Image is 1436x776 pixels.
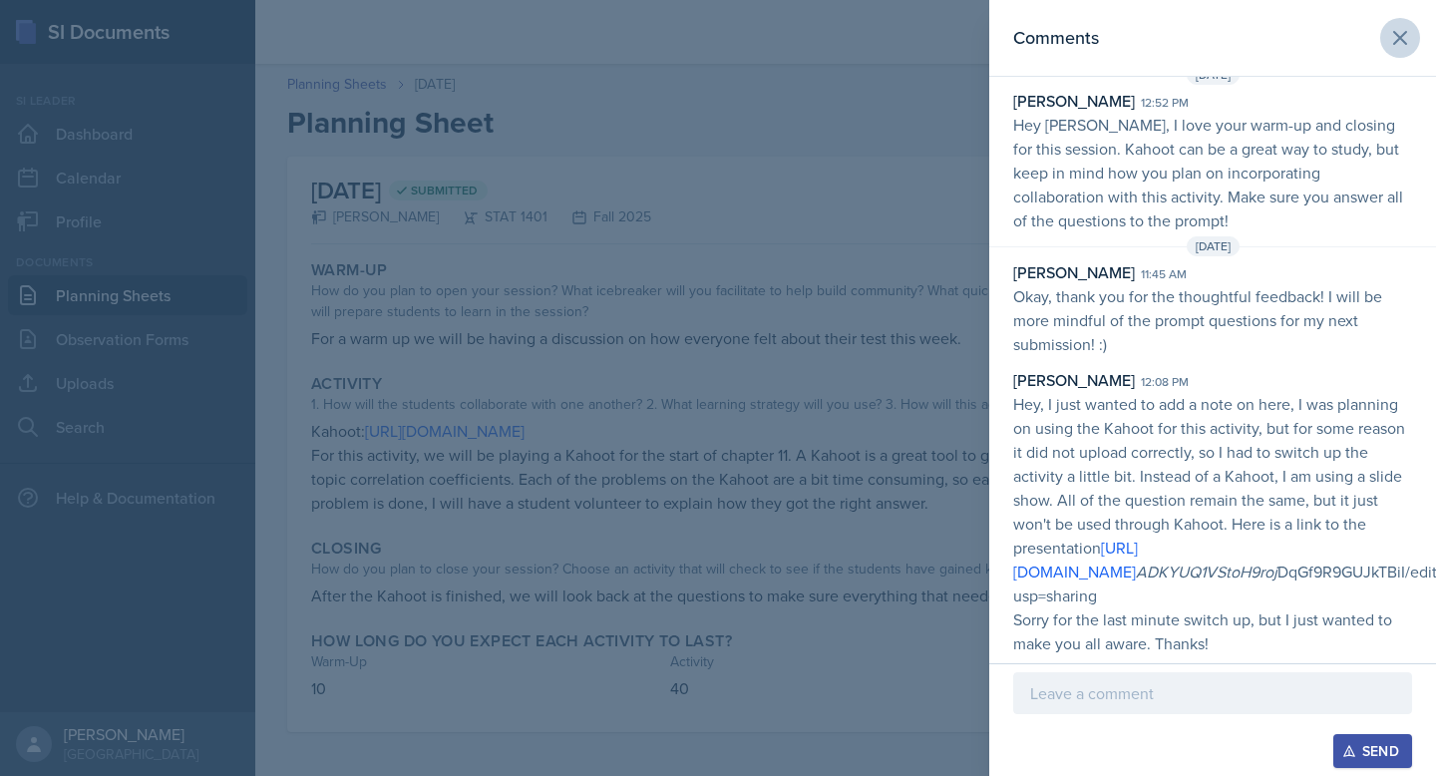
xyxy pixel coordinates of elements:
p: Okay, thank you for the thoughtful feedback! I will be more mindful of the prompt questions for m... [1013,284,1412,356]
em: ADKYUQ1VStoH9roj [1136,561,1277,582]
button: Send [1333,734,1412,768]
span: [DATE] [1187,236,1240,256]
div: 11:45 am [1141,265,1187,283]
div: [PERSON_NAME] [1013,260,1135,284]
p: Sorry for the last minute switch up, but I just wanted to make you all aware. Thanks! [1013,607,1412,655]
p: Hey, I just wanted to add a note on here, I was planning on using the Kahoot for this activity, b... [1013,392,1412,607]
div: [PERSON_NAME] [1013,89,1135,113]
div: [PERSON_NAME] [1013,368,1135,392]
div: 12:52 pm [1141,94,1189,112]
h2: Comments [1013,24,1099,52]
div: Send [1346,743,1399,759]
div: 12:08 pm [1141,373,1189,391]
p: Hey [PERSON_NAME], I love your warm-up and closing for this session. Kahoot can be a great way to... [1013,113,1412,232]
